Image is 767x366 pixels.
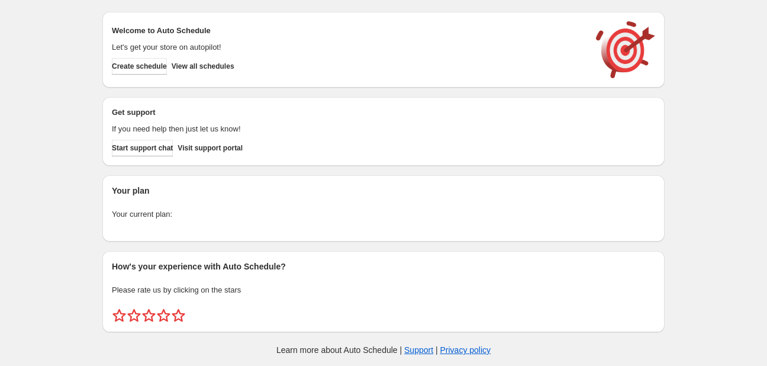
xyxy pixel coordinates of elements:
h2: Get support [112,107,584,118]
p: Let's get your store on autopilot! [112,41,584,53]
button: View all schedules [172,58,234,75]
a: Privacy policy [440,345,491,355]
h2: How's your experience with Auto Schedule? [112,261,655,272]
p: Please rate us by clicking on the stars [112,284,655,296]
h2: Welcome to Auto Schedule [112,25,584,37]
span: Start support chat [112,143,173,153]
span: Visit support portal [178,143,243,153]
p: If you need help then just let us know! [112,123,584,135]
h2: Your plan [112,185,655,197]
a: Visit support portal [178,140,243,156]
button: Create schedule [112,58,167,75]
a: Support [404,345,433,355]
span: View all schedules [172,62,234,71]
a: Start support chat [112,140,173,156]
span: Create schedule [112,62,167,71]
p: Your current plan: [112,208,655,220]
p: Learn more about Auto Schedule | | [276,344,491,356]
